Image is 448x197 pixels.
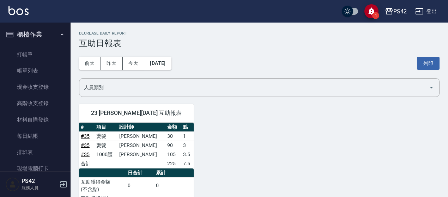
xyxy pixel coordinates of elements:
td: [PERSON_NAME] [117,131,165,141]
a: 排班表 [3,144,68,160]
a: 帳單列表 [3,63,68,79]
td: 225 [165,159,181,168]
a: 現場電腦打卡 [3,160,68,177]
table: a dense table [79,123,194,168]
span: 23 [PERSON_NAME][DATE] 互助報表 [87,110,185,117]
button: save [364,4,379,18]
a: 高階收支登錄 [3,95,68,111]
p: 服務人員 [22,185,57,191]
th: 金額 [165,123,181,132]
h2: Decrease Daily Report [79,31,440,36]
a: 現金收支登錄 [3,79,68,95]
td: 3.5 [181,150,194,159]
button: 昨天 [101,57,123,70]
td: 0 [154,177,194,194]
button: Open [426,82,437,93]
a: #35 [81,152,90,157]
td: 1000護 [95,150,117,159]
th: # [79,123,95,132]
button: PS42 [382,4,410,19]
td: [PERSON_NAME] [117,150,165,159]
th: 日合計 [126,168,154,178]
th: 累計 [154,168,194,178]
a: #35 [81,142,90,148]
td: 3 [181,141,194,150]
td: 105 [165,150,181,159]
span: 1 [372,12,379,19]
td: 30 [165,131,181,141]
td: 燙髮 [95,131,117,141]
td: 0 [126,177,154,194]
input: 人員名稱 [82,81,426,94]
td: 互助獲得金額 (不含點) [79,177,126,194]
th: 點 [181,123,194,132]
a: 每日結帳 [3,128,68,144]
button: [DATE] [144,57,171,70]
td: 燙髮 [95,141,117,150]
img: Logo [8,6,29,15]
h5: PS42 [22,178,57,185]
h3: 互助日報表 [79,38,440,48]
td: 7.5 [181,159,194,168]
td: [PERSON_NAME] [117,141,165,150]
button: 前天 [79,57,101,70]
button: 列印 [417,57,440,70]
button: 登出 [412,5,440,18]
td: 合計 [79,159,95,168]
button: 今天 [123,57,145,70]
img: Person [6,177,20,191]
a: 材料自購登錄 [3,112,68,128]
a: 打帳單 [3,47,68,63]
td: 90 [165,141,181,150]
button: 櫃檯作業 [3,25,68,44]
th: 設計師 [117,123,165,132]
th: 項目 [95,123,117,132]
div: PS42 [393,7,407,16]
a: #35 [81,133,90,139]
td: 1 [181,131,194,141]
